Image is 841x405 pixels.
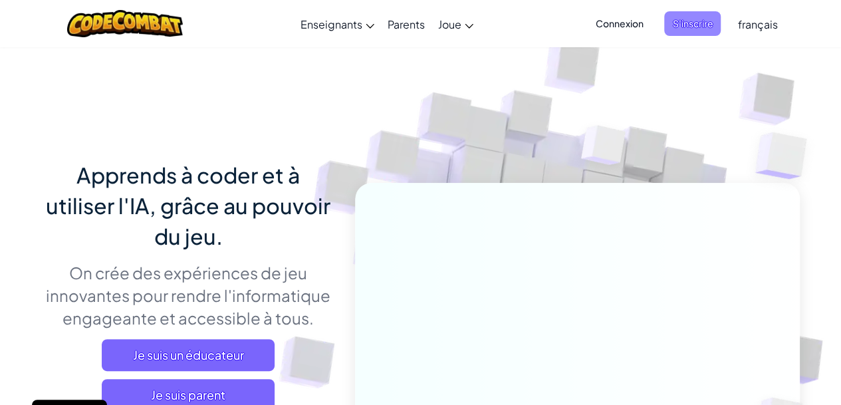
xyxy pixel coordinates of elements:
a: français [731,6,784,42]
span: français [737,17,777,31]
button: Connexion [587,11,651,36]
a: Parents [381,6,431,42]
img: Overlap cubes [556,99,652,198]
button: S'inscrire [664,11,721,36]
span: Joue [438,17,461,31]
img: CodeCombat logo [67,10,183,37]
a: Je suis un éducateur [102,339,275,371]
span: Apprends à coder et à utiliser l'IA, grâce au pouvoir du jeu. [46,162,330,249]
p: On crée des expériences de jeu innovantes pour rendre l'informatique engageante et accessible à t... [42,261,335,329]
a: Joue [431,6,480,42]
a: Enseignants [294,6,381,42]
span: Enseignants [300,17,362,31]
